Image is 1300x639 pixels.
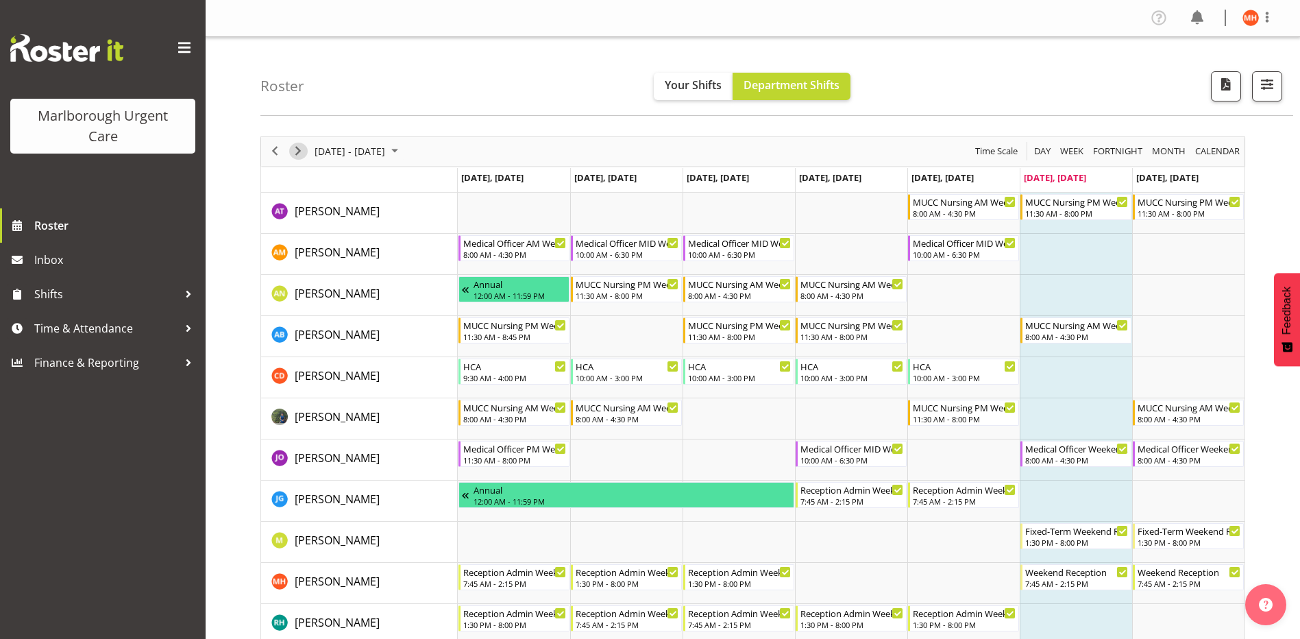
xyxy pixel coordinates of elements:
[913,195,1016,208] div: MUCC Nursing AM Weekday
[261,275,458,316] td: Alysia Newman-Woods resource
[1025,537,1128,548] div: 1:30 PM - 8:00 PM
[688,359,791,373] div: HCA
[260,78,304,94] h4: Roster
[295,450,380,466] span: [PERSON_NAME]
[34,284,178,304] span: Shifts
[800,606,903,620] div: Reception Admin Weekday PM
[458,276,569,302] div: Alysia Newman-Woods"s event - Annual Begin From Monday, September 8, 2025 at 12:00:00 AM GMT+12:0...
[683,605,794,631] div: Rochelle Harris"s event - Reception Admin Weekday AM Begin From Wednesday, September 17, 2025 at ...
[908,235,1019,261] div: Alexandra Madigan"s event - Medical Officer MID Weekday Begin From Friday, September 19, 2025 at ...
[261,316,458,357] td: Andrew Brooks resource
[571,359,682,385] div: Cordelia Davies"s event - HCA Begin From Tuesday, September 16, 2025 at 10:00:00 AM GMT+12:00 End...
[913,619,1016,630] div: 1:30 PM - 8:00 PM
[10,34,123,62] img: Rosterit website logo
[261,234,458,275] td: Alexandra Madigan resource
[688,606,791,620] div: Reception Admin Weekday AM
[908,482,1019,508] div: Josephine Godinez"s event - Reception Admin Weekday AM Begin From Friday, September 19, 2025 at 7...
[261,563,458,604] td: Margret Hall resource
[911,171,974,184] span: [DATE], [DATE]
[913,606,1016,620] div: Reception Admin Weekday PM
[34,352,178,373] span: Finance & Reporting
[733,73,850,100] button: Department Shifts
[295,450,380,466] a: [PERSON_NAME]
[1020,317,1131,343] div: Andrew Brooks"s event - MUCC Nursing AM Weekends Begin From Saturday, September 20, 2025 at 8:00:...
[1133,400,1244,426] div: Gloria Varghese"s event - MUCC Nursing AM Weekends Begin From Sunday, September 21, 2025 at 8:00:...
[1274,273,1300,366] button: Feedback - Show survey
[295,245,380,260] span: [PERSON_NAME]
[263,137,286,166] div: previous period
[458,482,794,508] div: Josephine Godinez"s event - Annual Begin From Saturday, September 13, 2025 at 12:00:00 AM GMT+12:...
[458,605,569,631] div: Rochelle Harris"s event - Reception Admin Weekday PM Begin From Monday, September 15, 2025 at 1:3...
[1133,441,1244,467] div: Jenny O'Donnell"s event - Medical Officer Weekends Begin From Sunday, September 21, 2025 at 8:00:...
[463,249,566,260] div: 8:00 AM - 4:30 PM
[576,359,678,373] div: HCA
[744,77,839,93] span: Department Shifts
[1025,318,1128,332] div: MUCC Nursing AM Weekends
[1138,578,1240,589] div: 7:45 AM - 2:15 PM
[800,442,903,455] div: Medical Officer MID Weekday
[800,318,903,332] div: MUCC Nursing PM Weekday
[1150,143,1188,160] button: Timeline Month
[1194,143,1241,160] span: calendar
[908,359,1019,385] div: Cordelia Davies"s event - HCA Begin From Friday, September 19, 2025 at 10:00:00 AM GMT+12:00 Ends...
[34,250,199,270] span: Inbox
[463,400,566,414] div: MUCC Nursing AM Weekday
[800,372,903,383] div: 10:00 AM - 3:00 PM
[1242,10,1259,26] img: margret-hall11842.jpg
[1020,523,1131,549] div: Margie Vuto"s event - Fixed-Term Weekend Reception Begin From Saturday, September 20, 2025 at 1:3...
[463,619,566,630] div: 1:30 PM - 8:00 PM
[1252,71,1282,101] button: Filter Shifts
[688,318,791,332] div: MUCC Nursing PM Weekday
[295,614,380,631] a: [PERSON_NAME]
[799,171,861,184] span: [DATE], [DATE]
[474,496,791,507] div: 12:00 AM - 11:59 PM
[688,619,791,630] div: 7:45 AM - 2:15 PM
[1025,195,1128,208] div: MUCC Nursing PM Weekends
[1025,442,1128,455] div: Medical Officer Weekends
[266,143,284,160] button: Previous
[800,277,903,291] div: MUCC Nursing AM Weekday
[576,290,678,301] div: 11:30 AM - 8:00 PM
[1138,524,1240,538] div: Fixed-Term Weekend Reception
[571,605,682,631] div: Rochelle Harris"s event - Reception Admin Weekday AM Begin From Tuesday, September 16, 2025 at 7:...
[1133,523,1244,549] div: Margie Vuto"s event - Fixed-Term Weekend Reception Begin From Sunday, September 21, 2025 at 1:30:...
[1138,195,1240,208] div: MUCC Nursing PM Weekends
[458,564,569,590] div: Margret Hall"s event - Reception Admin Weekday AM Begin From Monday, September 15, 2025 at 7:45:0...
[1136,171,1199,184] span: [DATE], [DATE]
[1025,578,1128,589] div: 7:45 AM - 2:15 PM
[1193,143,1242,160] button: Month
[1138,208,1240,219] div: 11:30 AM - 8:00 PM
[34,318,178,339] span: Time & Attendance
[295,204,380,219] span: [PERSON_NAME]
[295,327,380,342] span: [PERSON_NAME]
[683,359,794,385] div: Cordelia Davies"s event - HCA Begin From Wednesday, September 17, 2025 at 10:00:00 AM GMT+12:00 E...
[474,483,791,496] div: Annual
[1133,194,1244,220] div: Agnes Tyson"s event - MUCC Nursing PM Weekends Begin From Sunday, September 21, 2025 at 11:30:00 ...
[796,482,907,508] div: Josephine Godinez"s event - Reception Admin Weekday AM Begin From Thursday, September 18, 2025 at...
[571,276,682,302] div: Alysia Newman-Woods"s event - MUCC Nursing PM Weekday Begin From Tuesday, September 16, 2025 at 1...
[796,605,907,631] div: Rochelle Harris"s event - Reception Admin Weekday PM Begin From Thursday, September 18, 2025 at 1...
[1138,455,1240,466] div: 8:00 AM - 4:30 PM
[463,331,566,342] div: 11:30 AM - 8:45 PM
[295,285,380,302] a: [PERSON_NAME]
[261,193,458,234] td: Agnes Tyson resource
[665,77,722,93] span: Your Shifts
[913,400,1016,414] div: MUCC Nursing PM Weekday
[1091,143,1145,160] button: Fortnight
[576,277,678,291] div: MUCC Nursing PM Weekday
[463,318,566,332] div: MUCC Nursing PM Weekday
[973,143,1020,160] button: Time Scale
[458,317,569,343] div: Andrew Brooks"s event - MUCC Nursing PM Weekday Begin From Monday, September 15, 2025 at 11:30:00...
[295,326,380,343] a: [PERSON_NAME]
[913,359,1016,373] div: HCA
[463,442,566,455] div: Medical Officer PM Weekday
[1211,71,1241,101] button: Download a PDF of the roster according to the set date range.
[683,235,794,261] div: Alexandra Madigan"s event - Medical Officer MID Weekday Begin From Wednesday, September 17, 2025 ...
[687,171,749,184] span: [DATE], [DATE]
[1058,143,1086,160] button: Timeline Week
[463,359,566,373] div: HCA
[261,398,458,439] td: Gloria Varghese resource
[913,372,1016,383] div: 10:00 AM - 3:00 PM
[908,194,1019,220] div: Agnes Tyson"s event - MUCC Nursing AM Weekday Begin From Friday, September 19, 2025 at 8:00:00 AM...
[571,400,682,426] div: Gloria Varghese"s event - MUCC Nursing AM Weekday Begin From Tuesday, September 16, 2025 at 8:00:...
